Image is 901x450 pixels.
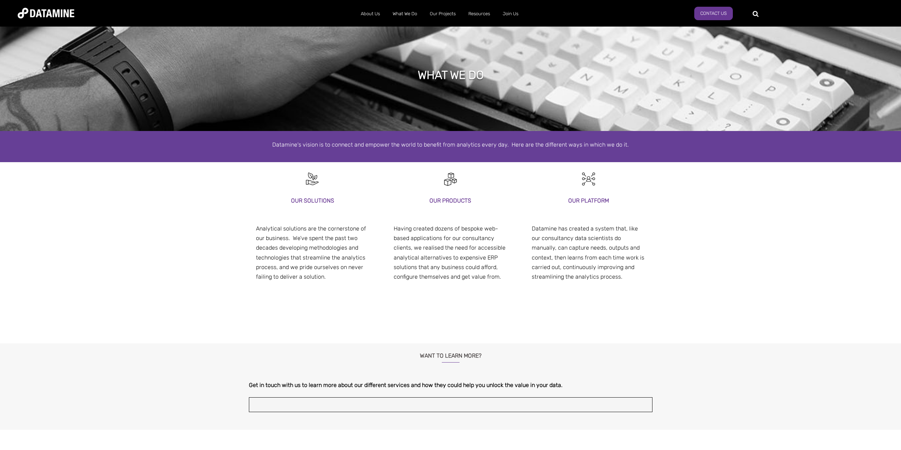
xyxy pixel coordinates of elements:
[532,196,645,205] h3: our platform
[256,196,370,205] h3: Our solutions
[394,212,426,219] span: our platform
[532,225,644,280] span: Datamine has created a system that, like our consultancy data scientists do manually, can capture...
[249,382,563,388] span: Get in touch with us to learn more about our different services and how they could help you unloc...
[354,5,386,23] a: About Us
[496,5,525,23] a: Join Us
[256,225,366,280] span: Analytical solutions are the cornerstone of our business. We’ve spent the past two decades develo...
[418,67,484,83] h1: what we do
[394,225,506,280] span: Having created dozens of bespoke web-based applications for our consultancy clients, we realised ...
[581,171,597,187] img: Customer Analytics-1
[694,7,733,20] a: Contact Us
[249,343,652,363] h3: Want to learn more?
[304,171,320,187] img: Recruitment Black-10-1
[423,5,462,23] a: Our Projects
[256,212,288,219] span: our platform
[18,8,74,18] img: Datamine
[394,196,507,205] h3: our products
[443,171,458,187] img: Digital Activation-1
[462,5,496,23] a: Resources
[532,212,564,219] span: our platform
[249,140,652,149] p: Datamine's vision is to connect and empower the world to benefit from analytics every day. Here a...
[386,5,423,23] a: What We Do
